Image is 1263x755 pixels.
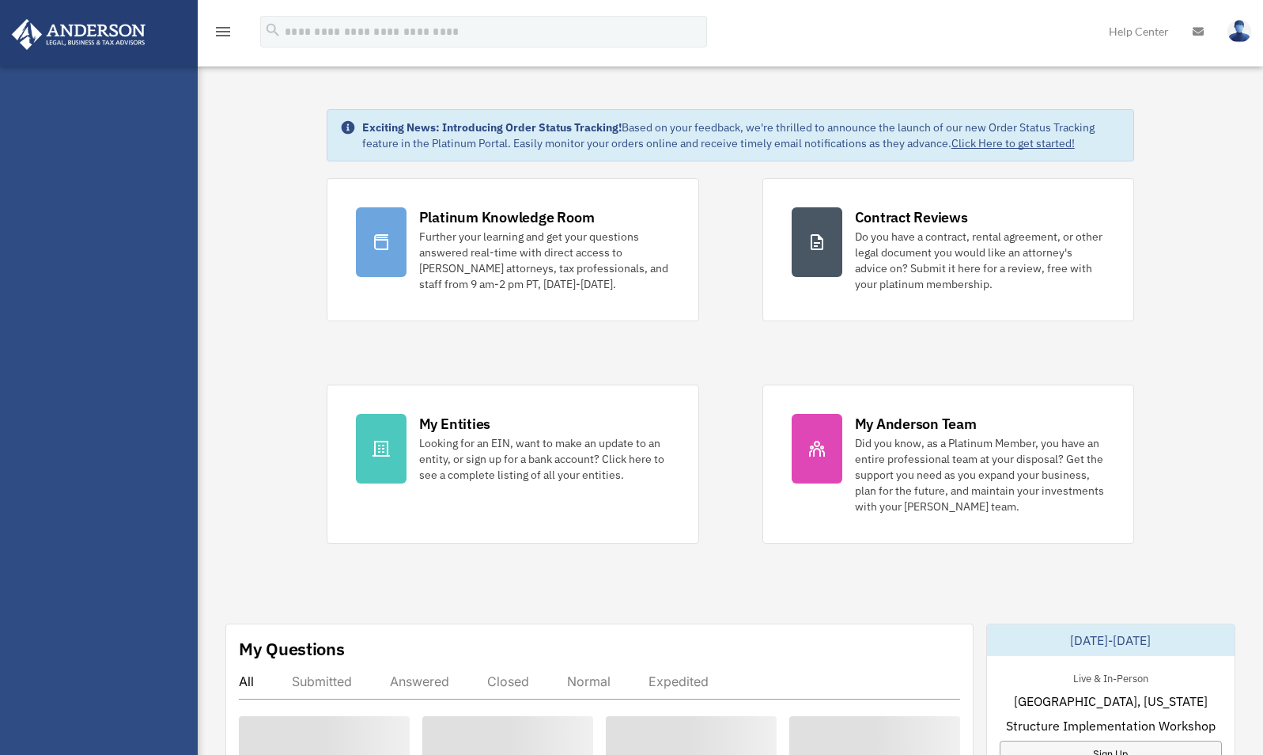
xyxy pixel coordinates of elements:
div: My Anderson Team [855,414,977,434]
i: menu [214,22,233,41]
div: Closed [487,673,529,689]
div: Do you have a contract, rental agreement, or other legal document you would like an attorney's ad... [855,229,1106,292]
a: Platinum Knowledge Room Further your learning and get your questions answered real-time with dire... [327,178,699,321]
div: Contract Reviews [855,207,968,227]
div: Live & In-Person [1061,669,1161,685]
a: Contract Reviews Do you have a contract, rental agreement, or other legal document you would like... [762,178,1135,321]
div: Submitted [292,673,352,689]
a: My Entities Looking for an EIN, want to make an update to an entity, or sign up for a bank accoun... [327,385,699,544]
div: [DATE]-[DATE] [987,624,1235,656]
span: [GEOGRAPHIC_DATA], [US_STATE] [1014,692,1208,711]
strong: Exciting News: Introducing Order Status Tracking! [362,120,622,135]
div: My Questions [239,637,345,661]
span: Structure Implementation Workshop [1006,716,1216,735]
div: Expedited [649,673,709,689]
div: Looking for an EIN, want to make an update to an entity, or sign up for a bank account? Click her... [419,435,670,483]
a: menu [214,28,233,41]
div: My Entities [419,414,490,434]
div: Answered [390,673,449,689]
div: Did you know, as a Platinum Member, you have an entire professional team at your disposal? Get th... [855,435,1106,514]
img: User Pic [1227,20,1251,43]
div: Based on your feedback, we're thrilled to announce the launch of our new Order Status Tracking fe... [362,120,1121,151]
a: Click Here to get started! [951,136,1075,150]
i: search [264,21,282,39]
div: Further your learning and get your questions answered real-time with direct access to [PERSON_NAM... [419,229,670,292]
div: All [239,673,254,689]
a: My Anderson Team Did you know, as a Platinum Member, you have an entire professional team at your... [762,385,1135,544]
img: Anderson Advisors Platinum Portal [7,19,150,50]
div: Normal [567,673,611,689]
div: Platinum Knowledge Room [419,207,595,227]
